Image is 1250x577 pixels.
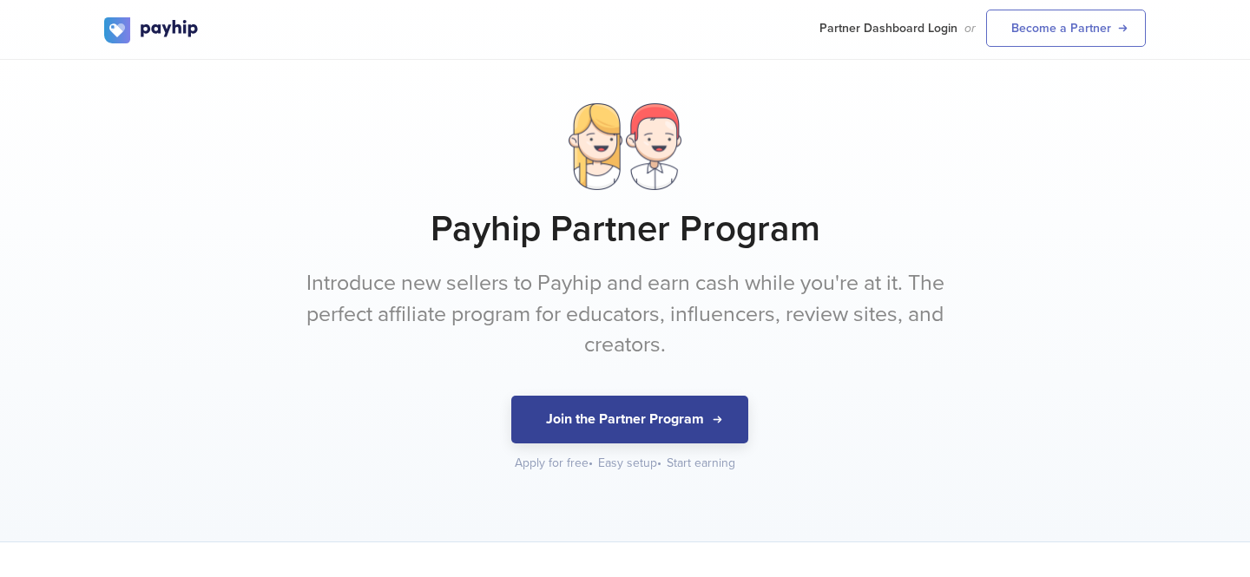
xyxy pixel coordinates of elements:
div: Easy setup [598,455,663,472]
a: Become a Partner [986,10,1146,47]
div: Apply for free [515,455,595,472]
h1: Payhip Partner Program [104,207,1146,251]
img: logo.svg [104,17,200,43]
img: lady.png [569,103,622,190]
p: Introduce new sellers to Payhip and earn cash while you're at it. The perfect affiliate program f... [299,268,951,361]
span: • [657,456,661,470]
img: dude.png [626,103,681,190]
span: • [589,456,593,470]
div: Start earning [667,455,735,472]
button: Join the Partner Program [511,396,748,443]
